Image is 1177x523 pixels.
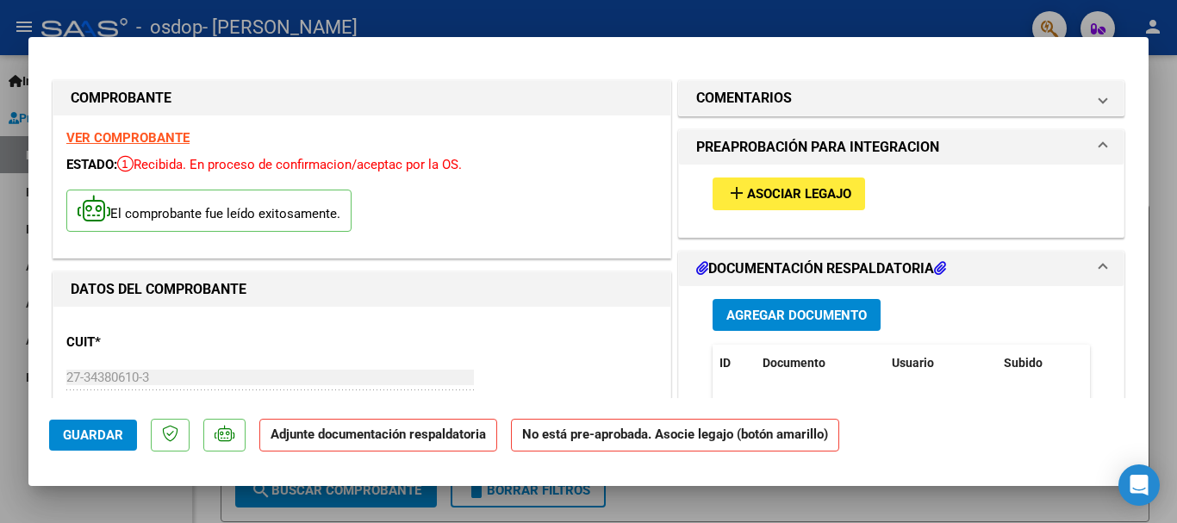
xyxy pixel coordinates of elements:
p: CUIT [66,333,244,352]
strong: COMPROBANTE [71,90,171,106]
span: Documento [763,356,825,370]
p: El comprobante fue leído exitosamente. [66,190,352,232]
mat-expansion-panel-header: PREAPROBACIÓN PARA INTEGRACION [679,130,1124,165]
datatable-header-cell: Usuario [885,345,997,382]
mat-icon: add [726,183,747,203]
h1: COMENTARIOS [696,88,792,109]
datatable-header-cell: Documento [756,345,885,382]
span: Recibida. En proceso de confirmacion/aceptac por la OS. [117,157,462,172]
span: Subido [1004,356,1043,370]
datatable-header-cell: Subido [997,345,1083,382]
strong: No está pre-aprobada. Asocie legajo (botón amarillo) [511,419,839,452]
span: ID [719,356,731,370]
datatable-header-cell: ID [713,345,756,382]
span: ESTADO: [66,157,117,172]
span: Usuario [892,356,934,370]
datatable-header-cell: Acción [1083,345,1169,382]
div: PREAPROBACIÓN PARA INTEGRACION [679,165,1124,236]
span: Asociar Legajo [747,187,851,202]
div: Open Intercom Messenger [1118,464,1160,506]
span: Guardar [63,427,123,443]
a: VER COMPROBANTE [66,130,190,146]
span: Agregar Documento [726,308,867,323]
h1: DOCUMENTACIÓN RESPALDATORIA [696,258,946,279]
strong: DATOS DEL COMPROBANTE [71,281,246,297]
button: Guardar [49,420,137,451]
mat-expansion-panel-header: COMENTARIOS [679,81,1124,115]
button: Agregar Documento [713,299,881,331]
button: Asociar Legajo [713,177,865,209]
strong: Adjunte documentación respaldatoria [271,426,486,442]
h1: PREAPROBACIÓN PARA INTEGRACION [696,137,939,158]
mat-expansion-panel-header: DOCUMENTACIÓN RESPALDATORIA [679,252,1124,286]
